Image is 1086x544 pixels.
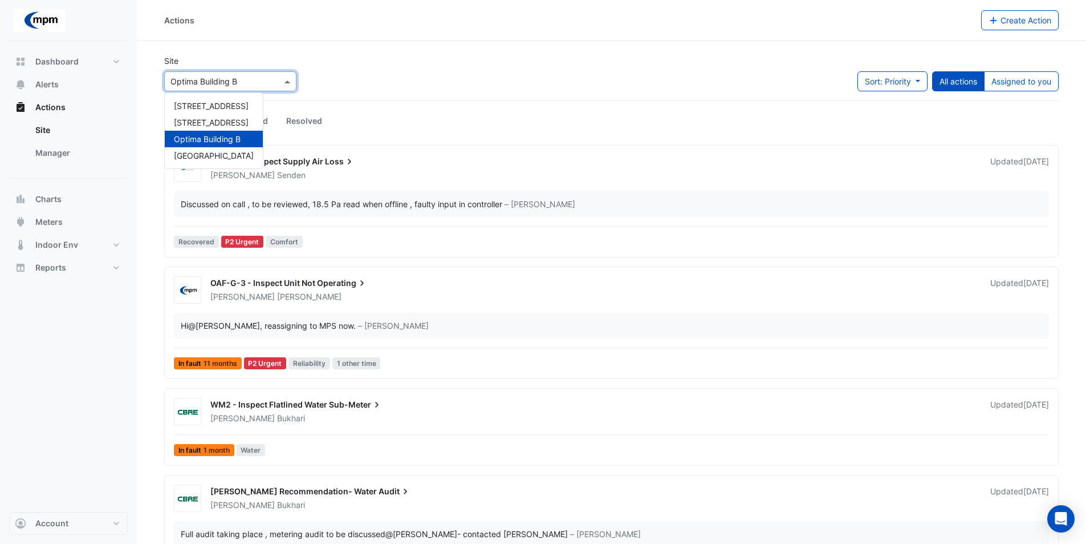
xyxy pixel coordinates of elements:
[210,500,275,510] span: [PERSON_NAME]
[174,236,219,248] span: Recovered
[181,198,502,210] div: Discussed on call , to be reviewed, 18.5 Pa read when offline , faulty input in controller
[174,151,254,160] span: [GEOGRAPHIC_DATA]
[204,360,237,367] span: 11 months
[174,101,249,111] span: [STREET_ADDRESS]
[35,194,62,205] span: Charts
[1023,278,1049,288] span: Wed 16-Apr-2025 12:21 AWST
[358,320,429,332] span: – [PERSON_NAME]
[174,357,242,369] span: In fault
[9,256,128,279] button: Reports
[210,170,275,180] span: [PERSON_NAME]
[9,96,128,119] button: Actions
[15,79,26,90] app-icon: Alerts
[174,444,234,456] span: In fault
[505,198,575,210] span: – [PERSON_NAME]
[15,194,26,205] app-icon: Charts
[990,399,1049,424] div: Updated
[210,292,275,301] span: [PERSON_NAME]
[266,236,303,248] span: Comfort
[210,486,377,496] span: [PERSON_NAME] Recommendation- Water
[210,413,275,423] span: [PERSON_NAME]
[237,444,266,456] span: Water
[204,447,230,454] span: 1 month
[9,119,128,169] div: Actions
[35,216,63,228] span: Meters
[570,528,641,540] span: – [PERSON_NAME]
[210,156,323,166] span: AHU-5-1 - Inspect Supply Air
[379,486,411,497] span: Audit
[35,79,59,90] span: Alerts
[1023,156,1049,166] span: Wed 27-Aug-2025 11:49 AWST
[9,211,128,233] button: Meters
[277,291,341,303] span: [PERSON_NAME]
[174,134,241,144] span: Optima Building B
[317,277,368,289] span: Operating
[164,55,178,67] label: Site
[26,119,128,142] a: Site
[181,528,568,540] div: Full audit taking place , metering audit to be discussed - contacted [PERSON_NAME]
[35,518,68,529] span: Account
[385,529,457,539] span: liam.dent@cimenviro.com [CIM]
[244,357,287,369] div: P2 Urgent
[35,102,66,113] span: Actions
[1023,486,1049,496] span: Wed 25-Jun-2025 12:00 AWST
[1047,505,1075,533] div: Open Intercom Messenger
[14,9,65,32] img: Company Logo
[35,239,78,251] span: Indoor Env
[1023,400,1049,409] span: Wed 27-Aug-2025 11:45 AWST
[332,357,381,369] span: 1 other time
[277,413,305,424] span: Bukhari
[164,14,194,26] div: Actions
[981,10,1059,30] button: Create Action
[165,93,263,168] div: Options List
[174,118,249,127] span: [STREET_ADDRESS]
[9,233,128,256] button: Indoor Env
[174,285,201,296] img: MPM
[221,236,264,248] div: P2 Urgent
[15,216,26,228] app-icon: Meters
[210,400,327,409] span: WM2 - Inspect Flatlined Water
[990,156,1049,181] div: Updated
[865,76,911,86] span: Sort: Priority
[9,512,128,535] button: Account
[181,320,356,332] div: Hi , reassigning to MPS now.
[990,486,1049,511] div: Updated
[277,170,306,181] span: Senden
[9,188,128,211] button: Charts
[15,102,26,113] app-icon: Actions
[35,56,79,67] span: Dashboard
[15,262,26,273] app-icon: Reports
[9,50,128,73] button: Dashboard
[174,493,201,505] img: CBRE Charter Hall
[857,71,928,91] button: Sort: Priority
[932,71,985,91] button: All actions
[277,499,305,511] span: Bukhari
[15,239,26,251] app-icon: Indoor Env
[9,73,128,96] button: Alerts
[277,110,331,131] a: Resolved
[188,321,260,331] span: karl.senden@wabmscontrols.com [WABMS]
[210,278,315,288] span: OAF-G-3 - Inspect Unit Not
[288,357,330,369] span: Reliability
[26,142,128,164] a: Manager
[174,406,201,418] img: CBRE Charter Hall
[15,56,26,67] app-icon: Dashboard
[35,262,66,273] span: Reports
[1000,15,1051,25] span: Create Action
[325,156,355,167] span: Loss
[990,277,1049,303] div: Updated
[329,399,383,410] span: Sub-Meter
[984,71,1059,91] button: Assigned to you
